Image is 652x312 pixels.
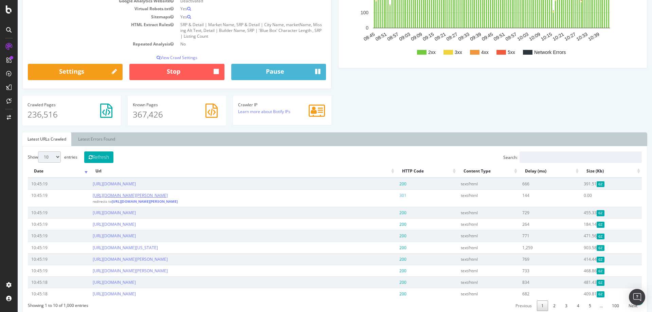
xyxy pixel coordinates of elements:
[440,189,501,207] td: text/html
[382,256,389,262] span: 200
[499,31,512,42] text: 10:03
[590,300,606,311] a: 100
[440,207,501,218] td: text/html
[563,242,624,253] td: 903.58
[563,178,624,189] td: 391.51
[411,50,418,55] text: 2xx
[464,50,471,55] text: 4xx
[10,265,72,276] td: 10:45:19
[522,31,536,42] text: 10:15
[490,50,497,55] text: 5xx
[501,165,563,178] th: Delay (ms): activate to sort column ascending
[440,218,501,230] td: text/html
[440,253,501,265] td: text/html
[579,280,587,286] span: Gzipped Content
[501,288,563,299] td: 682
[159,5,308,13] td: Yes
[10,151,60,163] label: Show entries
[72,165,378,178] th: Url: activate to sort column ascending
[10,230,72,241] td: 10:45:19
[437,50,445,55] text: 3xx
[382,233,389,239] span: 200
[555,300,566,311] a: 4
[439,31,453,42] text: 09:33
[345,31,358,42] text: 08:45
[428,31,441,42] text: 09:27
[357,31,370,42] text: 08:51
[563,288,624,299] td: 409.81
[10,55,308,60] p: View Crawl Settings
[382,181,389,187] span: 200
[75,268,150,274] a: [URL][DOMAIN_NAME][PERSON_NAME]
[112,64,206,80] button: Stop
[493,300,519,311] a: Previous
[578,303,589,309] span: …
[75,291,118,297] a: [URL][DOMAIN_NAME]
[159,21,308,40] td: SRP & Detail | Market Name, SRP & Detail | City Name, marketName, Missing Alt Text, Detail | Buil...
[382,245,389,251] span: 200
[220,109,273,114] a: Learn more about Botify IPs
[501,189,563,207] td: 144
[501,230,563,241] td: 771
[543,300,554,311] a: 3
[10,253,72,265] td: 10:45:19
[75,245,140,251] a: [URL][DOMAIN_NAME][US_STATE]
[75,279,118,285] a: [URL][DOMAIN_NAME]
[475,31,488,42] text: 09:51
[501,276,563,288] td: 834
[563,276,624,288] td: 481.43
[10,276,72,288] td: 10:45:18
[501,242,563,253] td: 1,259
[579,257,587,262] span: Gzipped Content
[10,103,98,107] h4: Pages Crawled
[382,210,389,216] span: 200
[10,109,98,120] p: 236,516
[115,109,203,120] p: 367,426
[501,178,563,189] td: 666
[502,151,624,163] input: Search:
[486,151,624,163] label: Search:
[546,31,559,42] text: 10:27
[579,222,587,227] span: Gzipped Content
[10,299,71,308] div: Showing 1 to 10 of 1,000 entries
[382,291,389,297] span: 200
[348,25,351,31] text: 0
[392,31,405,42] text: 09:09
[440,265,501,276] td: text/html
[563,265,624,276] td: 468.86
[440,230,501,241] td: text/html
[629,289,645,305] div: Open Intercom Messenger
[416,31,429,42] text: 09:21
[75,181,118,187] a: [URL][DOMAIN_NAME]
[440,178,501,189] td: text/html
[563,230,624,241] td: 471.56
[563,207,624,218] td: 455.33
[451,31,465,42] text: 09:39
[567,300,578,311] a: 5
[501,218,563,230] td: 264
[5,132,54,146] a: Latest URLs Crawled
[159,40,308,48] td: No
[10,13,159,21] td: Sitemaps
[220,103,309,107] h4: Crawler IP
[440,276,501,288] td: text/html
[382,221,389,227] span: 200
[10,189,72,207] td: 10:45:19
[10,40,159,48] td: Repeated Analysis
[75,199,160,204] small: redirects to
[440,242,501,253] td: text/html
[404,31,417,42] text: 09:15
[10,218,72,230] td: 10:45:19
[94,199,160,204] a: [URL][DOMAIN_NAME][PERSON_NAME]
[10,64,105,80] a: Settings
[382,268,389,274] span: 200
[579,245,587,251] span: Gzipped Content
[463,31,476,42] text: 09:45
[531,300,542,311] a: 2
[10,288,72,299] td: 10:45:18
[75,210,118,216] a: [URL][DOMAIN_NAME]
[10,178,72,189] td: 10:45:19
[579,291,587,297] span: Gzipped Content
[501,265,563,276] td: 733
[20,151,43,163] select: Showentries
